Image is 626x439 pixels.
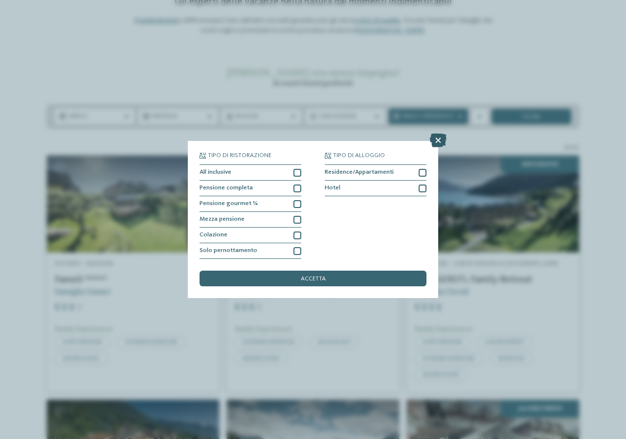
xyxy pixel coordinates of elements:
[200,216,245,223] span: Mezza pensione
[208,153,271,159] span: Tipo di ristorazione
[333,153,385,159] span: Tipo di alloggio
[200,248,257,254] span: Solo pernottamento
[325,185,340,191] span: Hotel
[301,276,326,282] span: accetta
[200,185,253,191] span: Pensione completa
[200,169,231,176] span: All inclusive
[200,201,258,207] span: Pensione gourmet ¾
[200,232,227,238] span: Colazione
[325,169,394,176] span: Residence/Appartamenti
